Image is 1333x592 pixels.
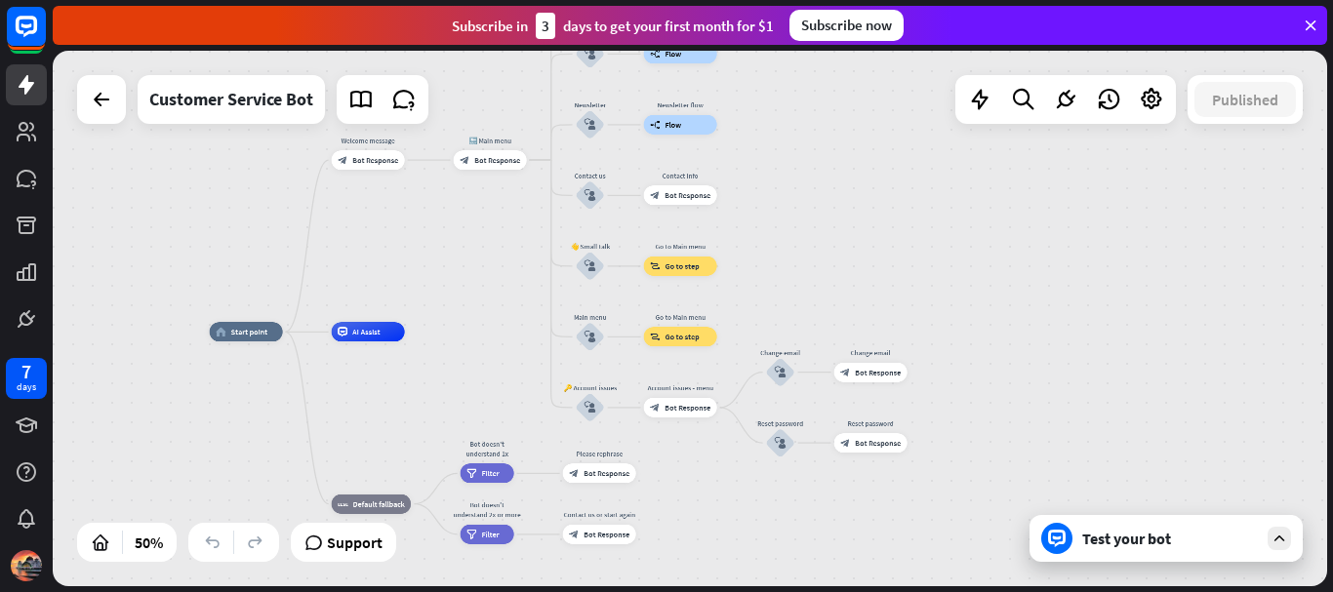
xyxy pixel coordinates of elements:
[666,120,682,130] span: Flow
[561,171,620,180] div: Contact us
[666,49,682,59] span: Flow
[650,190,660,200] i: block_bot_response
[666,261,700,271] span: Go to step
[775,367,787,378] i: block_user_input
[353,499,405,509] span: Default fallback
[650,120,661,130] i: builder_tree
[636,171,724,180] div: Contact info
[855,438,901,448] span: Bot Response
[352,327,381,336] span: AI Assist
[827,348,914,358] div: Change email
[453,439,521,458] div: Bot doesn't understand 1x
[585,260,596,272] i: block_user_input
[482,468,500,478] span: Filter
[474,155,520,165] span: Bot Response
[452,13,774,39] div: Subscribe in days to get your first month for $1
[482,530,500,539] span: Filter
[636,383,724,393] div: Account issues - menu
[665,190,710,200] span: Bot Response
[466,468,477,478] i: filter
[216,327,226,336] i: home_2
[16,8,74,66] button: Open LiveChat chat widget
[840,368,850,377] i: block_bot_response
[569,530,579,539] i: block_bot_response
[636,312,724,322] div: Go to Main menu
[751,348,810,358] div: Change email
[584,530,629,539] span: Bot Response
[561,242,620,252] div: 👋 Small talk
[129,527,169,558] div: 50%
[650,261,661,271] i: block_goto
[585,48,596,59] i: block_user_input
[666,332,700,341] span: Go to step
[324,136,412,145] div: Welcome message
[6,358,47,399] a: 7 days
[555,510,643,520] div: Contact us or start again
[636,242,724,252] div: Go to Main menu
[352,155,398,165] span: Bot Response
[650,49,661,59] i: builder_tree
[1194,82,1296,117] button: Published
[584,468,629,478] span: Bot Response
[585,119,596,131] i: block_user_input
[665,403,710,413] span: Bot Response
[650,332,661,341] i: block_goto
[840,438,850,448] i: block_bot_response
[855,368,901,377] span: Bot Response
[827,418,914,428] div: Reset password
[561,100,620,110] div: Newsletter
[775,437,787,449] i: block_user_input
[751,418,810,428] div: Reset password
[446,136,534,145] div: 🔙 Main menu
[561,383,620,393] div: 🔑 Account issues
[585,402,596,414] i: block_user_input
[17,380,36,394] div: days
[327,527,383,558] span: Support
[231,327,268,336] span: Start point
[338,499,348,509] i: block_fallback
[561,312,620,322] div: Main menu
[555,449,643,458] div: Please rephrase
[585,189,596,201] i: block_user_input
[21,363,31,380] div: 7
[466,530,477,539] i: filter
[338,155,347,165] i: block_bot_response
[569,468,579,478] i: block_bot_response
[585,331,596,342] i: block_user_input
[1082,529,1258,548] div: Test your bot
[650,403,660,413] i: block_bot_response
[453,500,521,520] div: Bot doesn't understand 2x or more
[789,10,904,41] div: Subscribe now
[636,100,724,110] div: Newsletter flow
[149,75,313,124] div: Customer Service Bot
[460,155,469,165] i: block_bot_response
[536,13,555,39] div: 3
